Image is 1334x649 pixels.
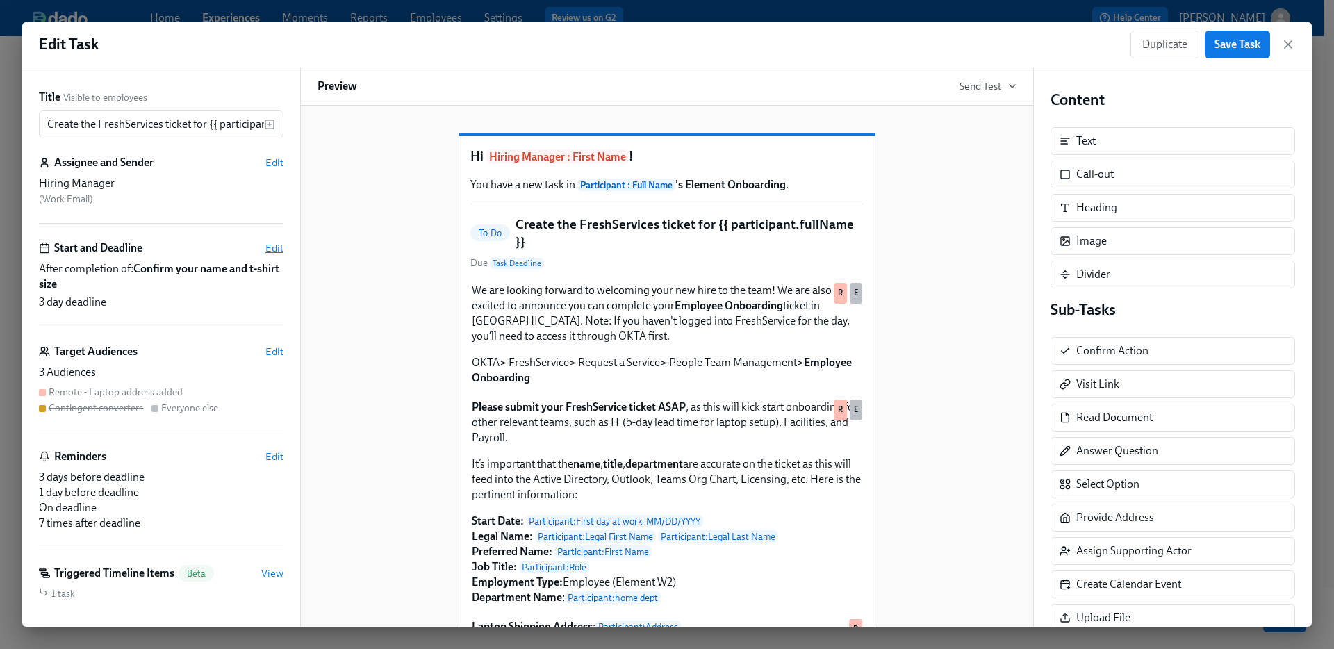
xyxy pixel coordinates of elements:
button: Duplicate [1130,31,1199,58]
div: Call-out [1076,167,1114,182]
button: Edit [265,450,283,463]
span: To Do [470,228,510,238]
div: Please submit your FreshService ticket ASAP, as this will kick start onboarding for other relevan... [470,398,864,607]
div: Remote - Laptop address added [49,386,183,399]
div: Target AudiencesEdit3 AudiencesRemote - Laptop address addedContingent convertersEveryone else [39,344,283,432]
div: RemindersEdit3 days before deadline1 day before deadlineOn deadline7 times after deadline [39,449,283,548]
button: Edit [265,241,283,255]
h6: Target Audiences [54,344,138,359]
div: Triggered Timeline ItemsBetaView1 task [39,565,283,600]
h6: Preview [318,79,357,94]
button: Save Task [1205,31,1270,58]
span: ( Work Email ) [39,193,93,205]
div: Used by Remote - Laptop address added audience [834,400,847,420]
div: Upload File [1051,604,1295,632]
div: Contingent converters [49,402,143,415]
h5: Create the FreshServices ticket for {{ participant.fullName }} [516,215,864,251]
span: Due [470,256,544,270]
div: Image [1051,227,1295,255]
div: Laptop Shipping Address:Participant:AddressR [470,618,864,636]
div: Confirm Action [1076,343,1148,359]
div: Everyone else [161,402,218,415]
div: 7 times after deadline [39,516,283,531]
div: Used by Everyone else audience [850,400,862,420]
h1: Hi ! [470,147,864,166]
div: Text [1051,127,1295,155]
div: 3 Audiences [39,365,283,380]
span: Visible to employees [63,91,147,104]
span: Beta [179,568,214,579]
div: Provide Address [1051,504,1295,532]
div: Start and DeadlineEditAfter completion of:Confirm your name and t-shirt size3 day deadline [39,240,283,327]
button: Send Test [960,79,1016,93]
div: Create Calendar Event [1051,570,1295,598]
span: Duplicate [1142,38,1187,51]
div: Text [1076,133,1096,149]
div: Confirm Action [1051,337,1295,365]
h6: Assignee and Sender [54,155,154,170]
div: Upload File [1076,610,1130,625]
div: Read Document [1076,410,1153,425]
h6: Triggered Timeline Items [54,566,174,581]
div: 3 days before deadline [39,470,283,485]
div: Visit Link [1076,377,1119,392]
button: View [261,566,283,580]
span: Save Task [1214,38,1260,51]
div: Visit Link [1051,370,1295,398]
button: Edit [265,345,283,359]
div: Read Document [1051,404,1295,432]
h4: Content [1051,90,1295,110]
label: Title [39,90,60,105]
div: Hiring Manager [39,176,283,191]
div: Used by Everyone else audience [850,283,862,304]
div: Heading [1076,200,1117,215]
h4: Sub-Tasks [1051,299,1295,320]
div: We are looking forward to welcoming your new hire to the team! We are also excited to announce yo... [470,281,864,387]
span: 1 task [51,587,75,600]
div: Image [1076,233,1107,249]
strong: 's Element Onboarding [577,178,786,191]
div: On deadline [39,500,283,516]
div: 1 day before deadline [39,485,283,500]
div: Assignee and SenderEditHiring Manager (Work Email) [39,155,283,224]
p: You have a new task in . [470,177,864,192]
span: Hiring Manager : First Name [486,149,629,164]
button: Edit [265,156,283,170]
span: After completion of: [39,261,283,292]
span: Participant : Full Name [577,179,675,191]
div: Assign Supporting Actor [1076,543,1192,559]
div: Call-out [1051,161,1295,188]
div: Divider [1076,267,1110,282]
span: Task Deadline [490,258,544,269]
h6: Start and Deadline [54,240,142,256]
div: Select Option [1076,477,1139,492]
svg: Insert text variable [264,119,275,130]
span: 3 day deadline [39,295,106,310]
div: Provide Address [1076,510,1154,525]
div: Answer Question [1051,437,1295,465]
strong: Confirm your name and t-shirt size [39,262,279,290]
div: Used by Remote - Laptop address added audience [849,619,862,640]
div: Assign Supporting Actor [1051,537,1295,565]
h1: Edit Task [39,34,99,55]
div: Create Calendar Event [1076,577,1181,592]
div: Used by Remote - Laptop address added audience [834,283,847,304]
div: Answer Question [1076,443,1158,459]
h6: Reminders [54,449,106,464]
div: Select Option [1051,470,1295,498]
div: Divider [1051,261,1295,288]
div: Heading [1051,194,1295,222]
